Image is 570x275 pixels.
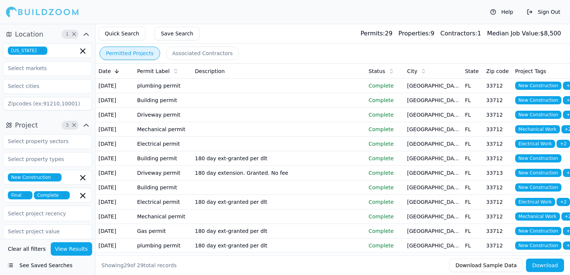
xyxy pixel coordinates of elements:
[369,82,401,89] p: Complete
[71,123,77,127] span: Clear Project filters
[369,111,401,118] p: Complete
[134,209,192,224] td: Mechanical permit
[95,238,134,253] td: [DATE]
[3,259,92,272] button: See Saved Searches
[134,238,192,253] td: plumbing permit
[369,227,401,235] p: Complete
[134,253,192,268] td: Building permit
[15,29,43,39] span: Location
[462,180,483,195] td: FL
[98,27,145,40] button: Quick Search
[154,27,200,40] button: Save Search
[134,93,192,108] td: Building permit
[369,169,401,177] p: Complete
[369,140,401,148] p: Complete
[462,79,483,93] td: FL
[526,259,564,272] button: Download
[134,166,192,180] td: Driveway permit
[487,30,540,37] span: Median Job Value:
[95,180,134,195] td: [DATE]
[515,169,561,177] span: New Construction
[3,135,82,148] input: Select property sectors
[515,82,561,90] span: New Construction
[462,166,483,180] td: FL
[515,227,561,235] span: New Construction
[483,166,512,180] td: 33713
[404,195,462,209] td: [GEOGRAPHIC_DATA]
[404,238,462,253] td: [GEOGRAPHIC_DATA]
[6,242,48,256] button: Clear all filters
[515,67,546,75] span: Project Tags
[100,47,160,60] button: Permitted Projects
[483,122,512,137] td: 33712
[404,108,462,122] td: [GEOGRAPHIC_DATA]
[360,30,385,37] span: Permits:
[71,32,77,36] span: Clear Location filters
[449,259,523,272] button: Download Sample Data
[398,29,434,38] div: 9
[3,119,92,131] button: Project3Clear Project filters
[483,195,512,209] td: 33712
[523,6,564,18] button: Sign Out
[486,6,517,18] button: Help
[369,242,401,249] p: Complete
[8,191,32,199] span: Final
[95,195,134,209] td: [DATE]
[63,121,71,129] span: 3
[398,30,430,37] span: Properties:
[369,184,401,191] p: Complete
[3,28,92,40] button: Location1Clear Location filters
[15,120,38,130] span: Project
[192,253,366,268] td: 180 day ext-granted per dlt
[8,173,62,181] span: New Construction
[462,137,483,151] td: FL
[95,209,134,224] td: [DATE]
[95,93,134,108] td: [DATE]
[404,166,462,180] td: [GEOGRAPHIC_DATA]
[462,93,483,108] td: FL
[98,67,111,75] span: Date
[462,108,483,122] td: FL
[404,79,462,93] td: [GEOGRAPHIC_DATA]
[557,198,570,206] span: + 2
[407,67,417,75] span: City
[462,224,483,238] td: FL
[441,30,477,37] span: Contractors:
[404,224,462,238] td: [GEOGRAPHIC_DATA]
[404,253,462,268] td: [GEOGRAPHIC_DATA]
[95,79,134,93] td: [DATE]
[95,137,134,151] td: [DATE]
[369,198,401,206] p: Complete
[483,151,512,166] td: 33712
[515,111,561,119] span: New Construction
[462,151,483,166] td: FL
[137,67,169,75] span: Permit Label
[195,67,225,75] span: Description
[192,151,366,166] td: 180 day ext-granted per dlt
[515,212,560,221] span: Mechanical Work
[3,152,82,166] input: Select property types
[483,209,512,224] td: 33712
[557,140,570,148] span: + 2
[515,125,560,133] span: Mechanical Work
[166,47,239,60] button: Associated Contractors
[483,79,512,93] td: 33712
[95,151,134,166] td: [DATE]
[404,180,462,195] td: [GEOGRAPHIC_DATA]
[462,253,483,268] td: FL
[462,238,483,253] td: FL
[369,213,401,220] p: Complete
[360,29,392,38] div: 29
[134,224,192,238] td: Gas permit
[8,47,47,55] span: [US_STATE]
[95,253,134,268] td: [DATE]
[483,253,512,268] td: 33712
[192,238,366,253] td: 180 day ext-granted per dlt
[483,238,512,253] td: 33712
[483,93,512,108] td: 33712
[3,97,92,110] input: Zipcodes (ex:91210,10001)
[95,224,134,238] td: [DATE]
[404,209,462,224] td: [GEOGRAPHIC_DATA]
[487,29,561,38] div: $ 8,500
[63,31,71,38] span: 1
